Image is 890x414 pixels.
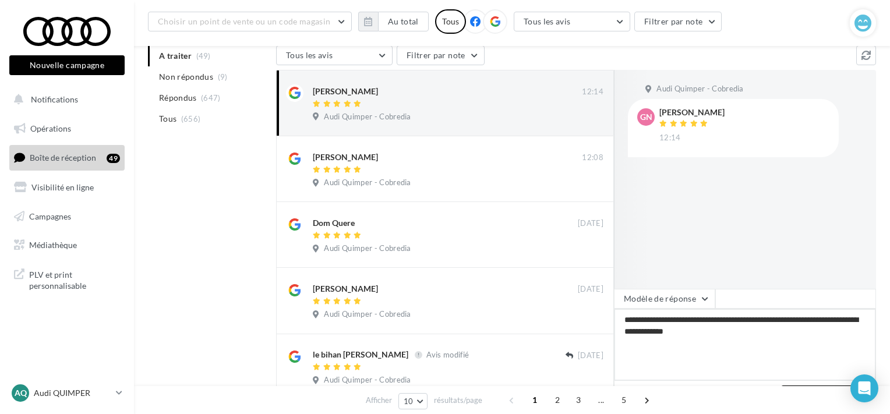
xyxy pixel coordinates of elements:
[29,240,77,250] span: Médiathèque
[525,391,544,409] span: 1
[286,50,333,60] span: Tous les avis
[276,45,393,65] button: Tous les avis
[614,289,715,309] button: Modèle de réponse
[31,94,78,104] span: Notifications
[640,111,652,123] span: GN
[7,262,127,296] a: PLV et print personnalisable
[7,233,127,257] a: Médiathèque
[514,12,630,31] button: Tous les avis
[34,387,111,399] p: Audi QUIMPER
[366,395,392,406] span: Afficher
[614,391,633,409] span: 5
[313,349,408,360] div: le bihan [PERSON_NAME]
[578,284,603,295] span: [DATE]
[313,151,378,163] div: [PERSON_NAME]
[30,153,96,162] span: Boîte de réception
[159,71,213,83] span: Non répondus
[569,391,588,409] span: 3
[9,55,125,75] button: Nouvelle campagne
[397,45,485,65] button: Filtrer par note
[324,112,411,122] span: Audi Quimper - Cobredia
[159,113,176,125] span: Tous
[398,393,428,409] button: 10
[148,12,352,31] button: Choisir un point de vente ou un code magasin
[582,87,603,97] span: 12:14
[404,397,414,406] span: 10
[7,116,127,141] a: Opérations
[435,9,466,34] div: Tous
[107,154,120,163] div: 49
[426,350,469,359] span: Avis modifié
[434,395,482,406] span: résultats/page
[358,12,429,31] button: Au total
[850,374,878,402] div: Open Intercom Messenger
[324,178,411,188] span: Audi Quimper - Cobredia
[30,123,71,133] span: Opérations
[634,12,722,31] button: Filtrer par note
[378,12,429,31] button: Au total
[7,87,122,112] button: Notifications
[324,243,411,254] span: Audi Quimper - Cobredia
[7,145,127,170] a: Boîte de réception49
[313,283,378,295] div: [PERSON_NAME]
[324,309,411,320] span: Audi Quimper - Cobredia
[201,93,221,102] span: (647)
[158,16,330,26] span: Choisir un point de vente ou un code magasin
[218,72,228,82] span: (9)
[7,204,127,229] a: Campagnes
[578,218,603,229] span: [DATE]
[15,387,27,399] span: AQ
[29,211,71,221] span: Campagnes
[31,182,94,192] span: Visibilité en ligne
[9,382,125,404] a: AQ Audi QUIMPER
[313,217,355,229] div: Dom Quere
[524,16,571,26] span: Tous les avis
[582,153,603,163] span: 12:08
[656,84,743,94] span: Audi Quimper - Cobredia
[592,391,610,409] span: ...
[548,391,567,409] span: 2
[324,375,411,385] span: Audi Quimper - Cobredia
[578,351,603,361] span: [DATE]
[159,92,197,104] span: Répondus
[181,114,201,123] span: (656)
[29,267,120,292] span: PLV et print personnalisable
[659,108,725,116] div: [PERSON_NAME]
[7,175,127,200] a: Visibilité en ligne
[313,86,378,97] div: [PERSON_NAME]
[659,133,681,143] span: 12:14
